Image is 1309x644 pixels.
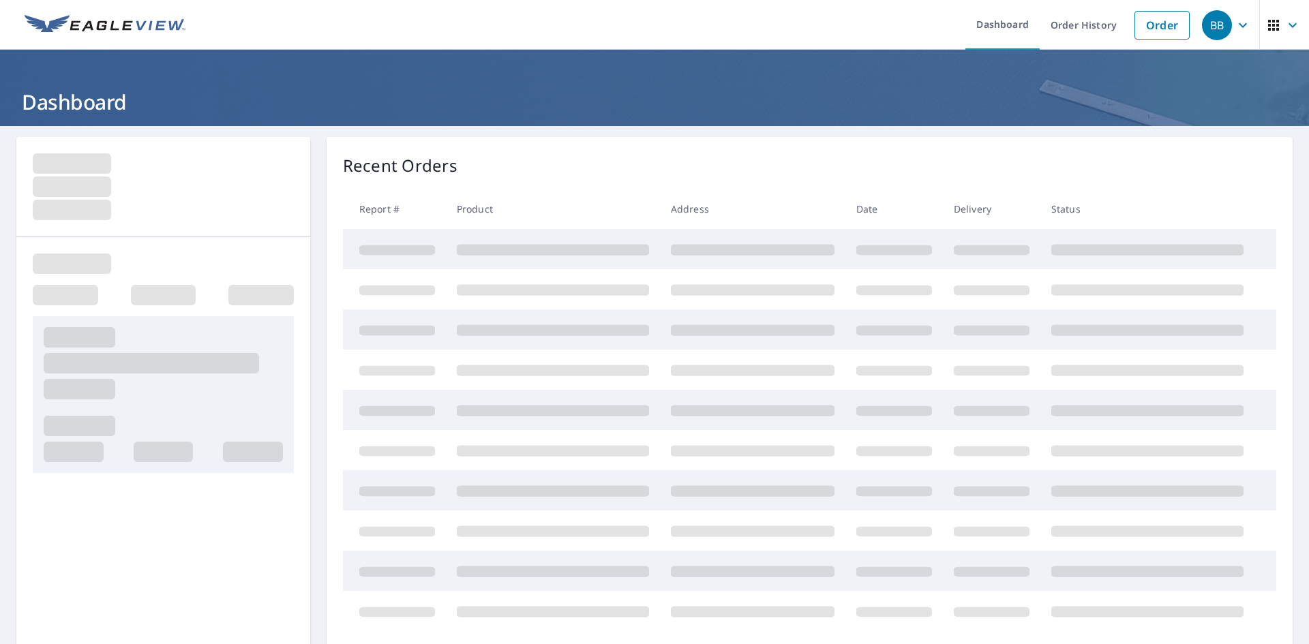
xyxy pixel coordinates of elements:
h1: Dashboard [16,88,1293,116]
th: Report # [343,189,446,229]
th: Date [845,189,943,229]
img: EV Logo [25,15,185,35]
th: Product [446,189,660,229]
th: Address [660,189,845,229]
th: Delivery [943,189,1040,229]
th: Status [1040,189,1254,229]
p: Recent Orders [343,153,457,178]
div: BB [1202,10,1232,40]
a: Order [1134,11,1190,40]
